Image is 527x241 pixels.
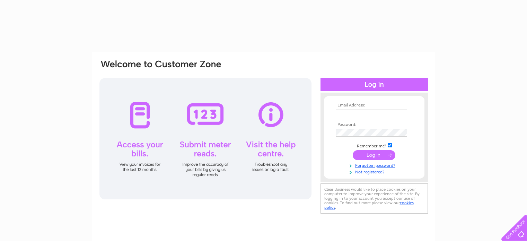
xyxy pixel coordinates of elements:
a: Not registered? [336,168,414,175]
a: cookies policy [324,200,414,210]
a: Forgotten password? [336,162,414,168]
th: Password: [334,122,414,127]
input: Submit [353,150,395,160]
td: Remember me? [334,142,414,149]
div: Clear Business would like to place cookies on your computer to improve your experience of the sit... [320,183,428,214]
th: Email Address: [334,103,414,108]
